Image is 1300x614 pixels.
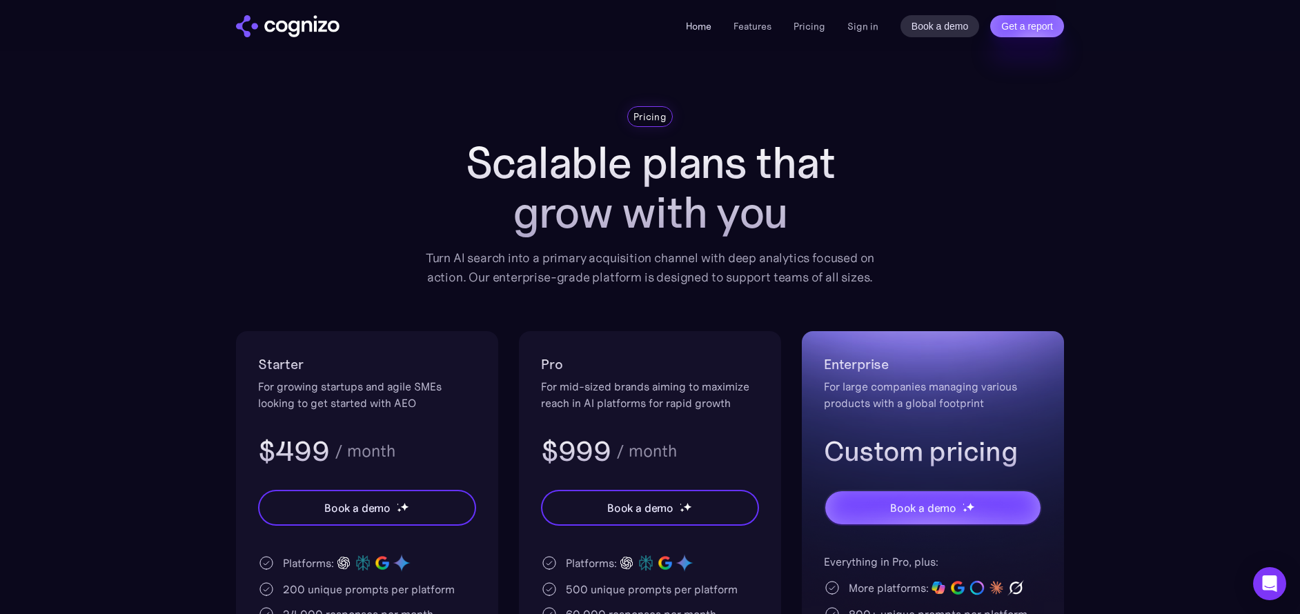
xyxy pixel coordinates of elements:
[397,508,402,513] img: star
[566,581,738,597] div: 500 unique prompts per platform
[683,502,692,511] img: star
[415,248,885,287] div: Turn AI search into a primary acquisition channel with deep analytics focused on action. Our ente...
[566,555,617,571] div: Platforms:
[824,490,1042,526] a: Book a demostarstarstar
[324,499,391,516] div: Book a demo
[283,555,334,571] div: Platforms:
[236,15,339,37] img: cognizo logo
[415,138,885,237] h1: Scalable plans that grow with you
[847,18,878,34] a: Sign in
[616,443,677,459] div: / month
[258,490,476,526] a: Book a demostarstarstar
[541,490,759,526] a: Book a demostarstarstar
[890,499,956,516] div: Book a demo
[824,553,1042,570] div: Everything in Pro, plus:
[633,110,667,123] div: Pricing
[824,353,1042,375] h2: Enterprise
[963,508,967,513] img: star
[607,499,673,516] div: Book a demo
[258,378,476,411] div: For growing startups and agile SMEs looking to get started with AEO
[990,15,1064,37] a: Get a report
[849,580,929,596] div: More platforms:
[1253,567,1286,600] div: Open Intercom Messenger
[541,433,611,469] h3: $999
[541,378,759,411] div: For mid-sized brands aiming to maximize reach in AI platforms for rapid growth
[400,502,409,511] img: star
[335,443,395,459] div: / month
[283,581,455,597] div: 200 unique prompts per platform
[966,502,975,511] img: star
[824,378,1042,411] div: For large companies managing various products with a global footprint
[236,15,339,37] a: home
[733,20,771,32] a: Features
[824,433,1042,469] h3: Custom pricing
[680,503,682,505] img: star
[541,353,759,375] h2: Pro
[397,503,399,505] img: star
[258,353,476,375] h2: Starter
[794,20,825,32] a: Pricing
[680,508,685,513] img: star
[686,20,711,32] a: Home
[963,503,965,505] img: star
[900,15,980,37] a: Book a demo
[258,433,329,469] h3: $499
